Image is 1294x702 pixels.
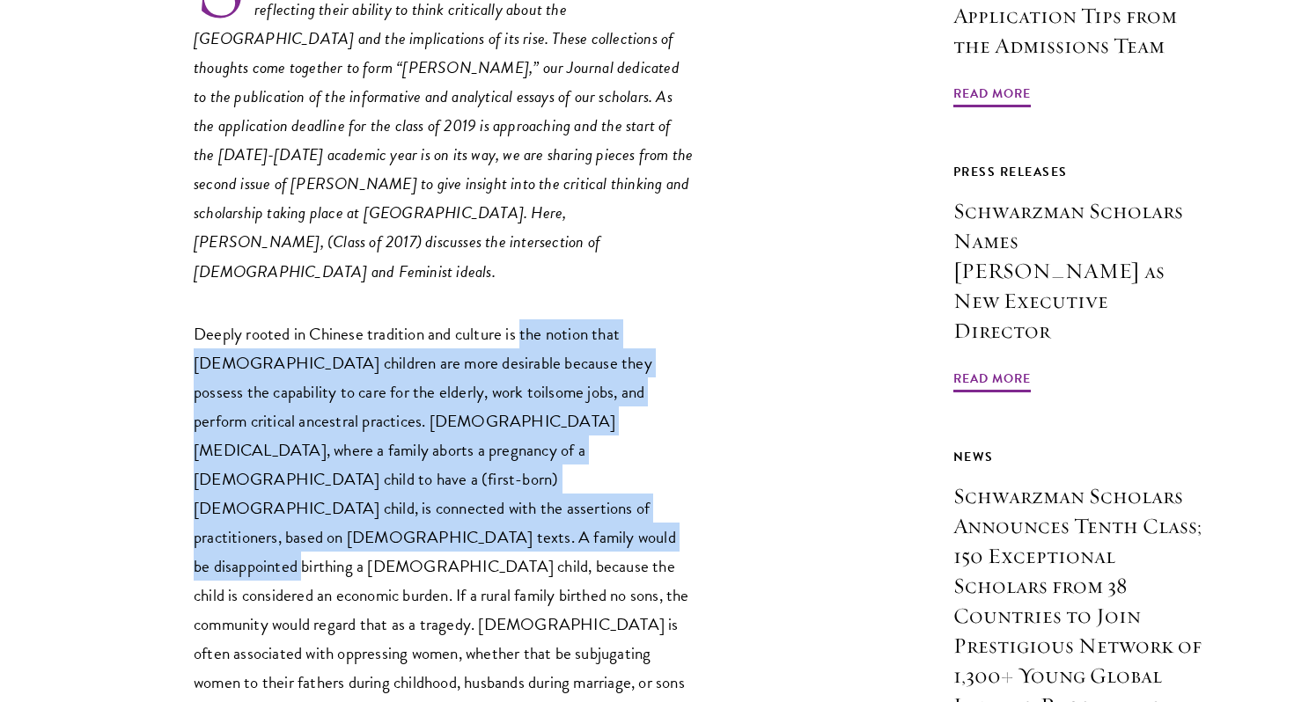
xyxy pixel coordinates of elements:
[953,446,1207,468] div: News
[953,1,1207,61] h3: Application Tips from the Admissions Team
[953,368,1031,395] span: Read More
[953,161,1207,395] a: Press Releases Schwarzman Scholars Names [PERSON_NAME] as New Executive Director Read More
[953,161,1207,183] div: Press Releases
[953,196,1207,346] h3: Schwarzman Scholars Names [PERSON_NAME] as New Executive Director
[953,83,1031,110] span: Read More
